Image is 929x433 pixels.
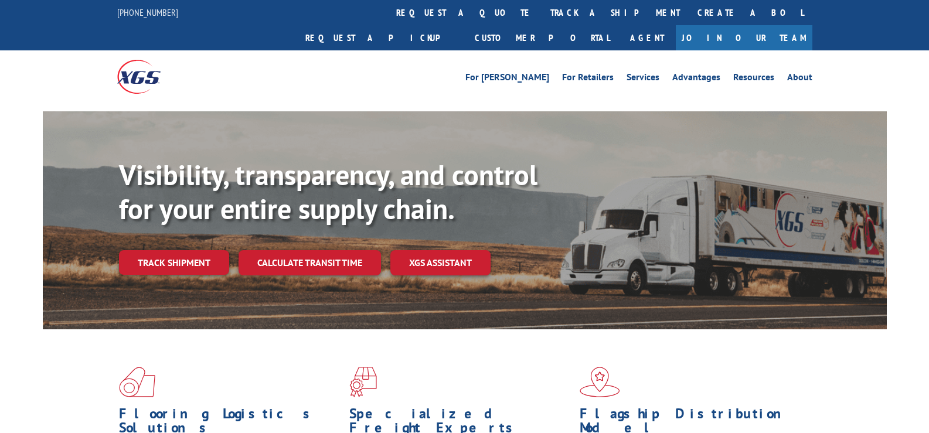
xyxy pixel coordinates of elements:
[733,73,774,86] a: Resources
[676,25,812,50] a: Join Our Team
[119,367,155,397] img: xgs-icon-total-supply-chain-intelligence-red
[349,367,377,397] img: xgs-icon-focused-on-flooring-red
[239,250,381,275] a: Calculate transit time
[466,25,618,50] a: Customer Portal
[297,25,466,50] a: Request a pickup
[117,6,178,18] a: [PHONE_NUMBER]
[465,73,549,86] a: For [PERSON_NAME]
[618,25,676,50] a: Agent
[119,156,537,227] b: Visibility, transparency, and control for your entire supply chain.
[119,250,229,275] a: Track shipment
[787,73,812,86] a: About
[390,250,491,275] a: XGS ASSISTANT
[580,367,620,397] img: xgs-icon-flagship-distribution-model-red
[562,73,614,86] a: For Retailers
[672,73,720,86] a: Advantages
[627,73,659,86] a: Services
